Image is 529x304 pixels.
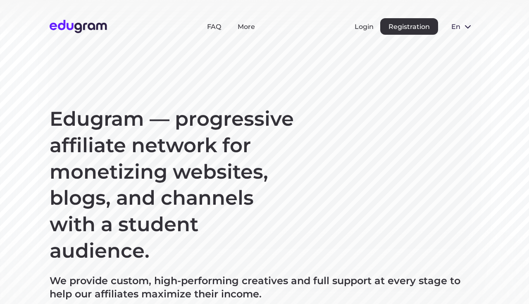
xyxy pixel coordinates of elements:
[380,18,438,35] button: Registration
[207,23,221,31] a: FAQ
[50,106,298,264] h1: Edugram — progressive affiliate network for monetizing websites, blogs, and channels with a stude...
[50,20,107,33] img: Edugram Logo
[451,23,460,31] span: en
[238,23,255,31] a: More
[50,274,479,301] p: We provide custom, high-performing creatives and full support at every stage to help our affiliat...
[355,23,374,31] button: Login
[445,18,479,35] button: en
